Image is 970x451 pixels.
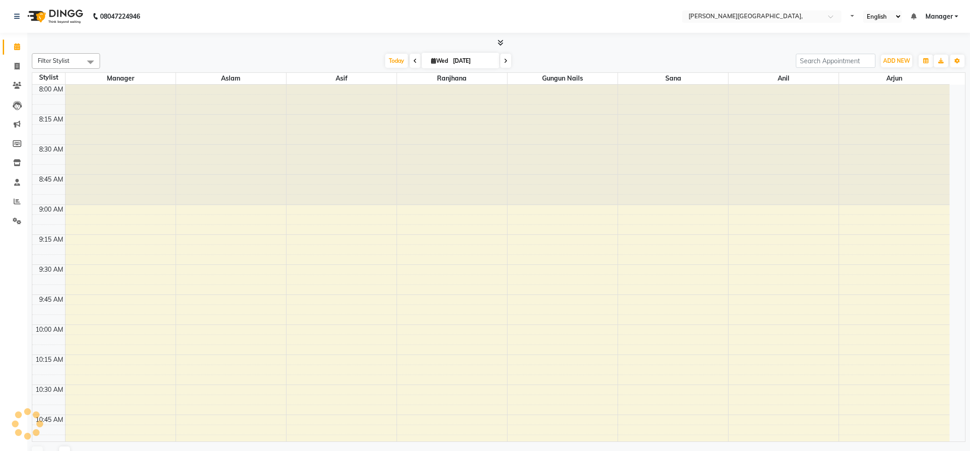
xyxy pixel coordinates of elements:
[65,73,176,84] span: Manager
[839,73,950,84] span: Arjun
[37,85,65,94] div: 8:00 AM
[37,175,65,184] div: 8:45 AM
[618,73,728,84] span: Sana
[508,73,618,84] span: gungun nails
[385,54,408,68] span: Today
[729,73,839,84] span: Anil
[34,325,65,334] div: 10:00 AM
[34,355,65,365] div: 10:15 AM
[34,385,65,395] div: 10:30 AM
[37,145,65,154] div: 8:30 AM
[796,54,875,68] input: Search Appointment
[37,235,65,244] div: 9:15 AM
[881,55,912,67] button: ADD NEW
[23,4,85,29] img: logo
[100,4,140,29] b: 08047224946
[32,73,65,82] div: Stylist
[37,205,65,214] div: 9:00 AM
[38,57,70,64] span: Filter Stylist
[176,73,286,84] span: Aslam
[37,115,65,124] div: 8:15 AM
[925,12,953,21] span: Manager
[286,73,397,84] span: Asif
[34,415,65,425] div: 10:45 AM
[450,54,496,68] input: 2025-09-03
[37,265,65,274] div: 9:30 AM
[397,73,507,84] span: ranjhana
[429,57,450,64] span: Wed
[883,57,910,64] span: ADD NEW
[37,295,65,304] div: 9:45 AM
